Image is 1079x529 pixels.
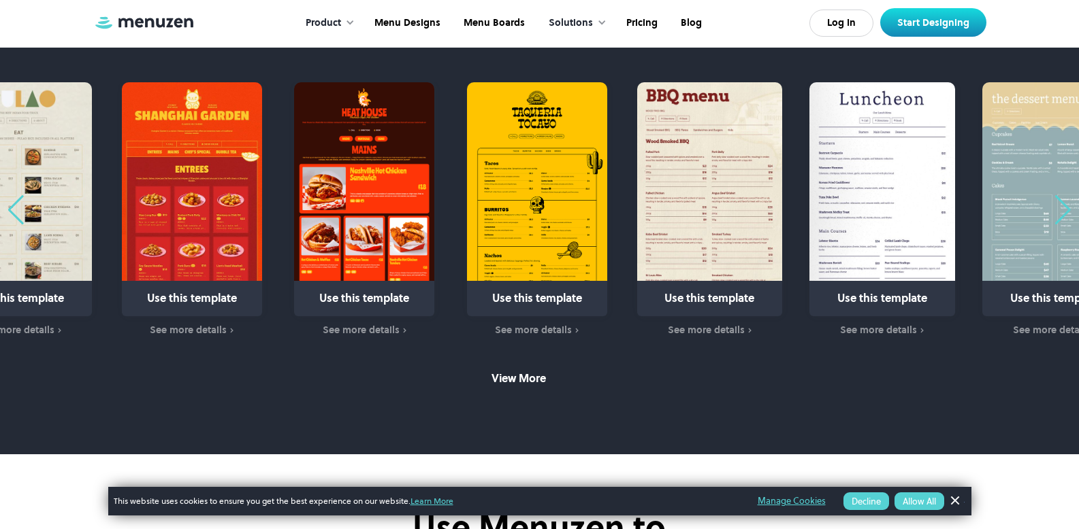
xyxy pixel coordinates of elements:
[809,10,873,37] a: Log In
[843,492,889,510] button: Decline
[150,324,227,335] div: See more details
[809,82,955,316] a: Use this template
[294,82,434,316] a: Use this template
[840,324,917,335] div: See more details
[122,82,262,316] a: Use this template
[613,2,668,44] a: Pricing
[451,2,535,44] a: Menu Boards
[114,495,739,507] span: This website uses cookies to ensure you get the best experience on our website.
[944,491,965,511] a: Dismiss Banner
[119,82,265,337] div: 1 / 31
[880,8,986,37] a: Start Designing
[119,323,265,338] a: See more details
[361,2,451,44] a: Menu Designs
[637,82,783,337] div: 4 / 31
[1054,195,1072,225] div: Next slide
[495,324,572,335] div: See more details
[492,373,546,388] div: View More
[549,16,593,31] div: Solutions
[758,494,826,509] a: Manage Cookies
[809,82,955,337] div: 5 / 31
[637,323,783,338] a: See more details
[637,82,783,316] a: Use this template
[292,2,361,44] div: Product
[467,82,607,316] a: Use this template
[535,2,613,44] div: Solutions
[306,16,341,31] div: Product
[668,2,712,44] a: Blog
[668,324,745,335] div: See more details
[292,82,438,337] div: 2 / 31
[895,492,944,510] button: Allow All
[464,82,610,337] div: 3 / 31
[464,323,610,338] a: See more details
[492,371,588,390] a: View More
[410,495,453,507] a: Learn More
[809,323,955,338] a: See more details
[7,195,25,225] div: Previous slide
[292,323,438,338] a: See more details
[323,324,400,335] div: See more details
